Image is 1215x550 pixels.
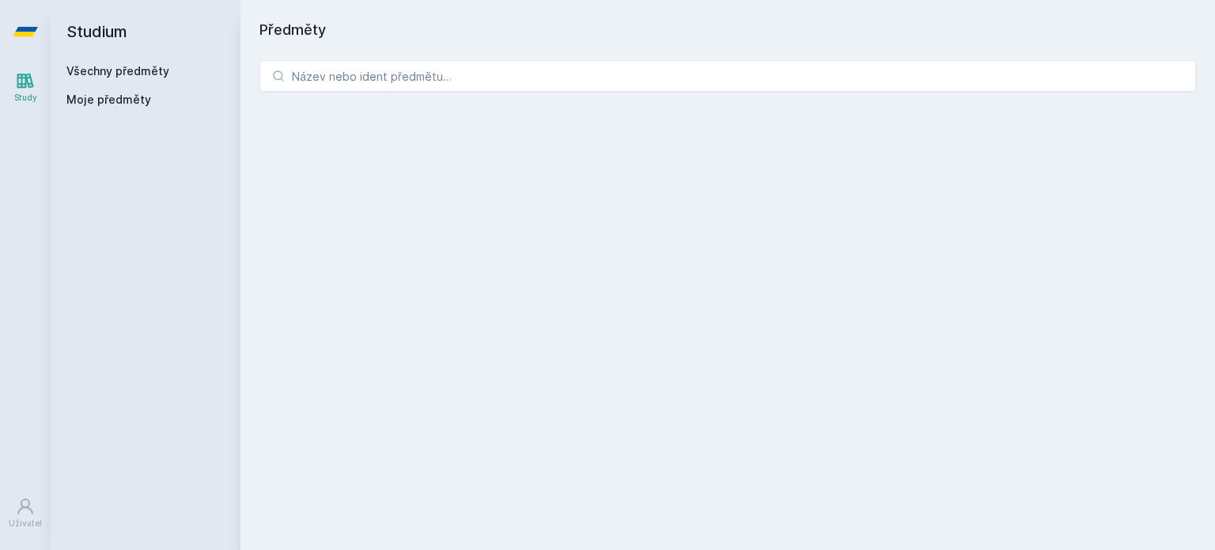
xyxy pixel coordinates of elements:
a: Study [3,63,47,112]
span: Moje předměty [66,92,151,108]
a: Uživatel [3,489,47,537]
div: Uživatel [9,518,42,529]
a: Všechny předměty [66,64,169,78]
input: Název nebo ident předmětu… [259,60,1196,92]
div: Study [14,92,37,104]
h1: Předměty [259,19,1196,41]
